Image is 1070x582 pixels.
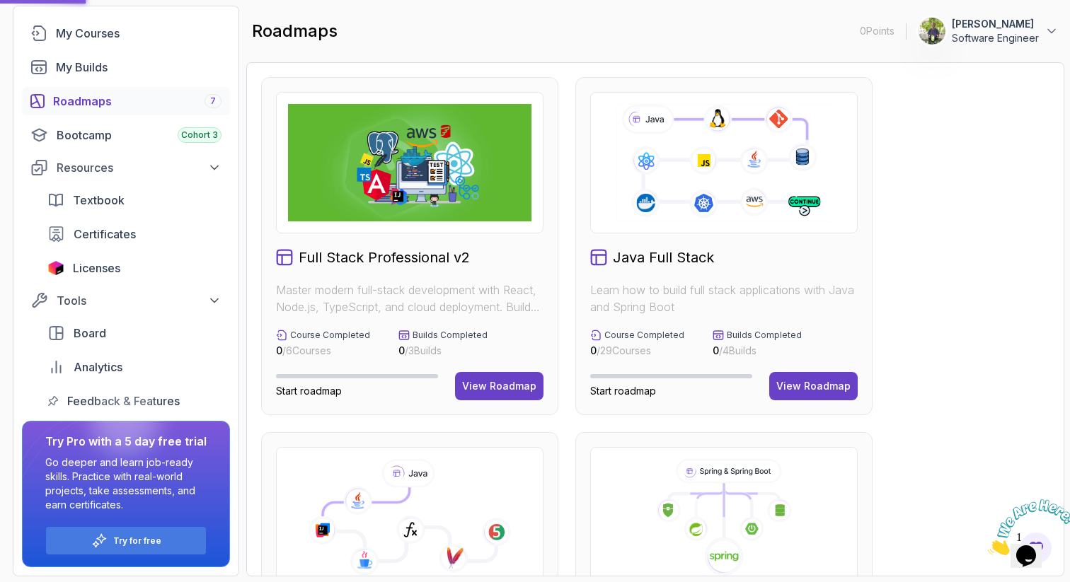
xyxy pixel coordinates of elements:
button: View Roadmap [455,372,543,400]
span: Feedback & Features [67,392,180,409]
p: / 4 Builds [713,344,802,358]
span: Cohort 3 [181,129,218,141]
a: feedback [39,387,230,415]
h2: Java Full Stack [613,248,714,267]
img: user profile image [919,18,945,45]
p: Master modern full-stack development with React, Node.js, TypeScript, and cloud deployment. Build... [276,281,543,315]
button: Resources [22,155,230,180]
span: 1 [6,6,11,18]
a: textbook [39,186,230,214]
p: Course Completed [290,330,370,341]
button: View Roadmap [769,372,858,400]
button: Tools [22,288,230,313]
p: Go deeper and learn job-ready skills. Practice with real-world projects, take assessments, and ea... [45,455,207,512]
p: 0 Points [860,24,894,38]
span: Board [74,325,106,342]
span: Certificates [74,226,136,243]
a: builds [22,53,230,81]
img: Chat attention grabber [6,6,93,62]
a: licenses [39,254,230,282]
p: Course Completed [604,330,684,341]
span: 0 [276,344,282,356]
div: View Roadmap [776,379,851,393]
p: / 6 Courses [276,344,370,358]
span: 7 [210,95,216,107]
p: / 29 Courses [590,344,684,358]
div: View Roadmap [462,379,536,393]
p: Builds Completed [727,330,802,341]
a: roadmaps [22,87,230,115]
div: Bootcamp [57,127,222,144]
img: jetbrains icon [47,261,64,275]
a: analytics [39,353,230,381]
a: courses [22,19,230,47]
p: Software Engineer [952,31,1039,45]
span: 0 [398,344,405,356]
span: Licenses [73,260,120,277]
button: user profile image[PERSON_NAME]Software Engineer [918,17,1059,45]
p: Learn how to build full stack applications with Java and Spring Boot [590,281,858,315]
iframe: chat widget [982,494,1070,561]
span: 0 [590,344,597,356]
div: Roadmaps [53,93,222,110]
img: Full Stack Professional v2 [288,104,531,221]
div: Tools [57,292,222,309]
a: certificates [39,220,230,248]
p: [PERSON_NAME] [952,17,1039,31]
p: Builds Completed [413,330,488,341]
h2: roadmaps [252,20,338,42]
div: My Builds [56,59,222,76]
p: / 3 Builds [398,344,488,358]
span: 0 [713,344,719,356]
div: Resources [57,159,222,176]
a: Try for free [113,535,161,547]
span: Analytics [74,359,122,376]
a: board [39,319,230,347]
span: Start roadmap [276,385,342,397]
span: Start roadmap [590,385,656,397]
h2: Full Stack Professional v2 [299,248,470,267]
div: My Courses [56,25,222,42]
a: bootcamp [22,121,230,149]
button: Try for free [45,526,207,555]
span: Textbook [73,192,125,209]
